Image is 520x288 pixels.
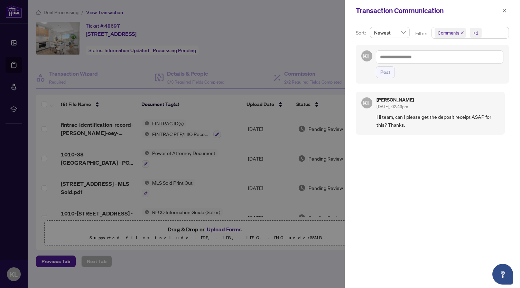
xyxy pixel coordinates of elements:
[363,51,371,61] span: KL
[377,104,408,109] span: [DATE], 02:43pm
[435,28,466,38] span: Comments
[363,98,371,108] span: KL
[376,66,395,78] button: Post
[473,29,479,36] div: +1
[356,29,367,37] p: Sort:
[356,6,500,16] div: Transaction Communication
[502,8,507,13] span: close
[374,27,406,38] span: Newest
[377,97,414,102] h5: [PERSON_NAME]
[415,30,428,37] p: Filter:
[438,29,459,36] span: Comments
[492,264,513,285] button: Open asap
[461,31,464,35] span: close
[377,113,499,129] span: Hi team, can I please get the deposit receipt ASAP for this? Thanks.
